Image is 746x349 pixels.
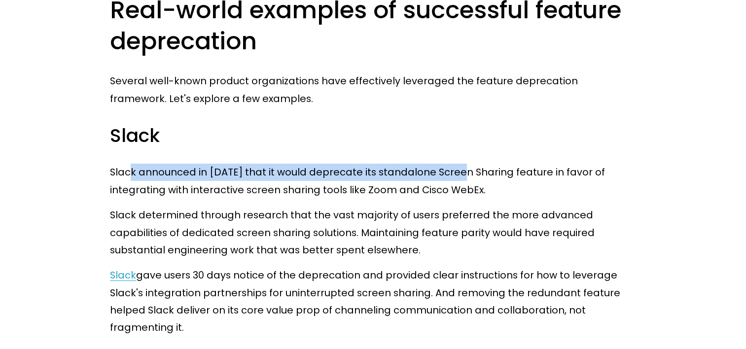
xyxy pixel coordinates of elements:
p: Several well-known product organizations have effectively leveraged the feature deprecation frame... [110,72,636,107]
h3: Slack [110,123,636,148]
p: Slack announced in [DATE] that it would deprecate its standalone Screen Sharing feature in favor ... [110,164,636,199]
p: gave users 30 days notice of the deprecation and provided clear instructions for how to leverage ... [110,267,636,336]
a: Slack [110,268,136,282]
p: Slack determined through research that the vast majority of users preferred the more advanced cap... [110,207,636,259]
